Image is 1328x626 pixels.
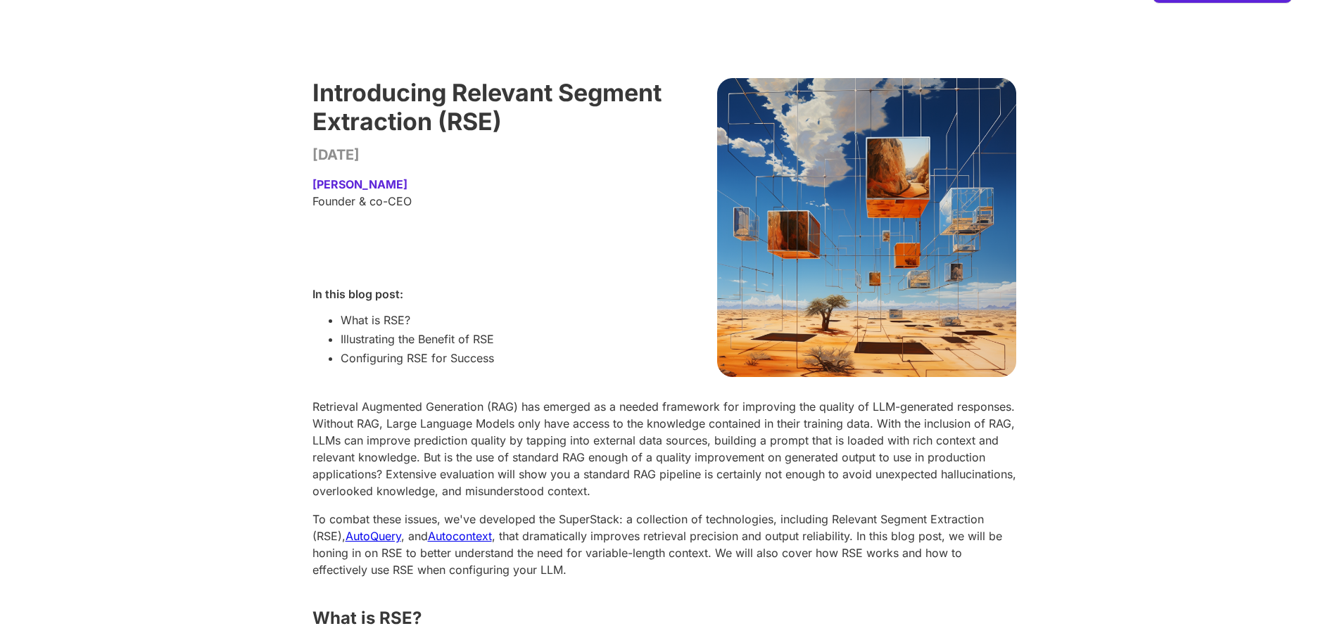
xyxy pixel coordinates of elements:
[312,511,1016,578] p: To combat these issues, we've developed the SuperStack: a collection of technologies, including R...
[428,529,492,543] a: Autocontext
[346,529,401,543] a: AutoQuery
[341,312,494,328] li: What is RSE?
[717,78,1016,377] img: Abstract_Boxes_1.d84dc4c7b83af63bb301.png
[312,146,664,163] p: [DATE]
[312,78,664,136] p: Introducing Relevant Segment Extraction (RSE)
[312,398,1016,499] p: Retrieval Augmented Generation (RAG) has emerged as a needed framework for improving the quality ...
[341,331,494,347] li: Illustrating the Benefit of RSE
[312,287,494,301] p: In this blog post:
[312,177,664,191] p: [PERSON_NAME]
[341,350,494,366] li: Configuring RSE for Success
[312,194,664,208] p: Founder & co-CEO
